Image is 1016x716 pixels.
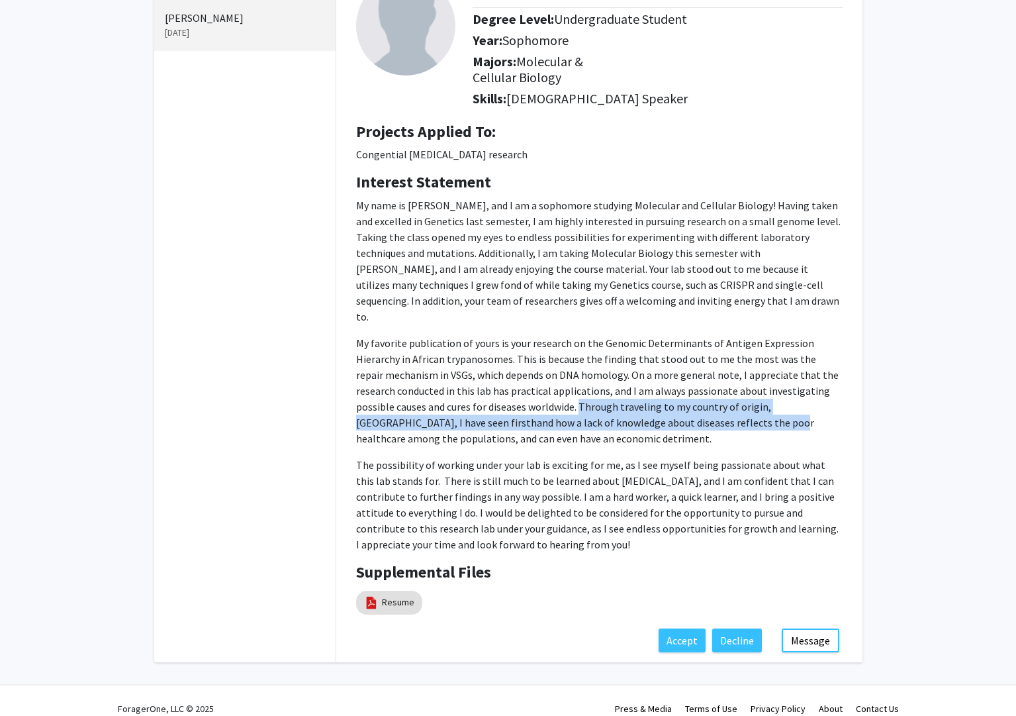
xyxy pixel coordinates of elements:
a: Contact Us [856,703,899,715]
span: [DEMOGRAPHIC_DATA] Speaker [506,90,688,107]
button: Accept [659,629,706,652]
p: My name is [PERSON_NAME], and I am a sophomore studying Molecular and Cellular Biology! Having ta... [356,197,843,325]
a: Terms of Use [685,703,737,715]
b: Interest Statement [356,172,491,192]
span: Sophomore [502,32,569,48]
b: Degree Level: [473,11,554,27]
b: Year: [473,32,502,48]
b: Majors: [473,53,516,70]
a: About [819,703,843,715]
p: My favorite publication of yours is your research on the Genomic Determinants of Antigen Expressi... [356,335,843,446]
p: [DATE] [165,26,325,40]
img: pdf_icon.png [364,595,379,610]
span: Undergraduate Student [554,11,687,27]
button: Message [782,629,839,652]
span: Molecular & Cellular Biology [473,53,583,85]
a: Privacy Policy [751,703,806,715]
button: Decline [712,629,762,652]
a: Resume [382,595,414,609]
h4: Supplemental Files [356,563,843,582]
p: Congential [MEDICAL_DATA] research [356,146,843,162]
b: Skills: [473,90,506,107]
a: Press & Media [615,703,672,715]
iframe: Chat [10,656,56,706]
p: The possibility of working under your lab is exciting for me, as I see myself being passionate ab... [356,457,843,552]
b: Projects Applied To: [356,121,496,142]
p: [PERSON_NAME] [165,10,325,26]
